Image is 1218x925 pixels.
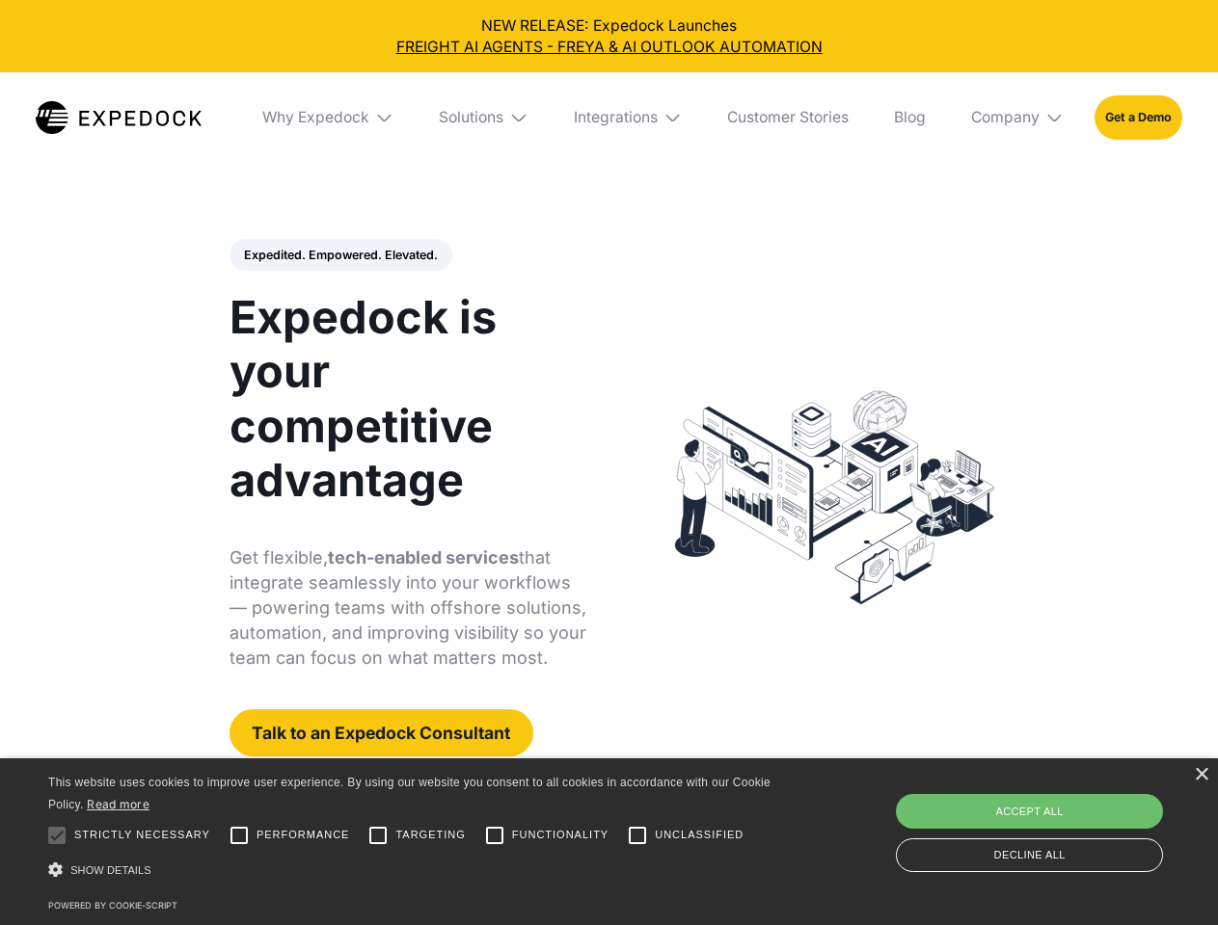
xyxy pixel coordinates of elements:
div: Solutions [424,72,544,163]
div: Company [971,108,1040,127]
span: Targeting [395,827,465,843]
div: Why Expedock [262,108,369,127]
span: Show details [70,864,151,876]
div: Solutions [439,108,503,127]
a: Customer Stories [712,72,863,163]
a: Read more [87,797,149,811]
a: Blog [879,72,940,163]
div: Company [956,72,1079,163]
span: Functionality [512,827,609,843]
p: Get flexible, that integrate seamlessly into your workflows — powering teams with offshore soluti... [230,545,587,671]
div: NEW RELEASE: Expedock Launches [15,15,1204,58]
span: Performance [257,827,350,843]
div: Integrations [574,108,658,127]
span: Strictly necessary [74,827,210,843]
span: This website uses cookies to improve user experience. By using our website you consent to all coo... [48,776,771,811]
h1: Expedock is your competitive advantage [230,290,587,507]
a: Get a Demo [1095,95,1182,139]
a: Talk to an Expedock Consultant [230,709,533,756]
a: Powered by cookie-script [48,900,177,911]
a: FREIGHT AI AGENTS - FREYA & AI OUTLOOK AUTOMATION [15,37,1204,58]
iframe: Chat Widget [897,717,1218,925]
strong: tech-enabled services [328,547,519,568]
div: Show details [48,858,777,884]
div: Why Expedock [247,72,409,163]
span: Unclassified [655,827,744,843]
div: Integrations [558,72,697,163]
